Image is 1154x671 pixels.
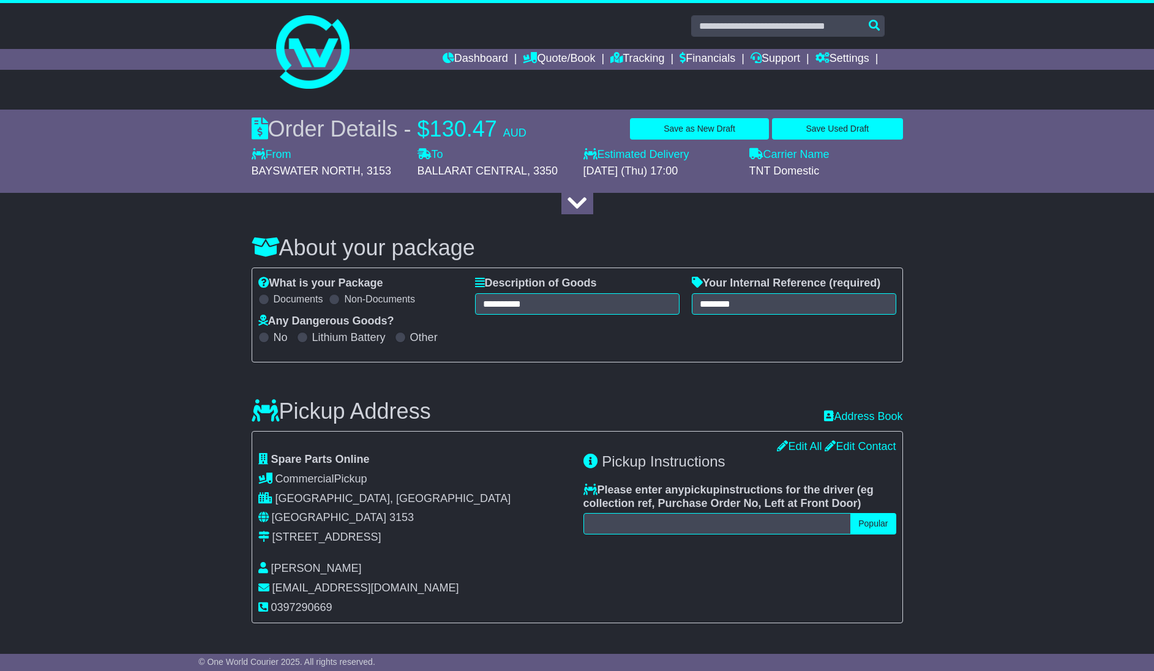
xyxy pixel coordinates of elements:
[274,331,288,345] label: No
[258,473,571,486] div: Pickup
[252,399,431,424] h3: Pickup Address
[583,165,737,178] div: [DATE] (Thu) 17:00
[389,511,414,523] span: 3153
[418,116,430,141] span: $
[583,148,737,162] label: Estimated Delivery
[692,277,881,290] label: Your Internal Reference (required)
[361,165,391,177] span: , 3153
[583,484,896,510] label: Please enter any instructions for the driver ( )
[252,116,526,142] div: Order Details -
[749,165,903,178] div: TNT Domestic
[630,118,769,140] button: Save as New Draft
[475,277,597,290] label: Description of Goods
[271,453,370,465] span: Spare Parts Online
[503,127,526,139] span: AUD
[272,531,381,544] div: [STREET_ADDRESS]
[749,148,830,162] label: Carrier Name
[418,165,527,177] span: BALLARAT CENTRAL
[252,236,903,260] h3: About your package
[272,511,386,523] span: [GEOGRAPHIC_DATA]
[527,165,558,177] span: , 3350
[751,49,800,70] a: Support
[275,492,511,504] span: [GEOGRAPHIC_DATA], [GEOGRAPHIC_DATA]
[824,410,902,424] a: Address Book
[430,116,497,141] span: 130.47
[275,473,334,485] span: Commercial
[271,601,332,613] span: 0397290669
[258,315,394,328] label: Any Dangerous Goods?
[602,453,725,470] span: Pickup Instructions
[850,513,896,534] button: Popular
[252,165,361,177] span: BAYSWATER NORTH
[825,440,896,452] a: Edit Contact
[258,277,383,290] label: What is your Package
[274,293,323,305] label: Documents
[198,657,375,667] span: © One World Courier 2025. All rights reserved.
[583,484,874,509] span: eg collection ref, Purchase Order No, Left at Front Door
[272,582,459,594] span: [EMAIL_ADDRESS][DOMAIN_NAME]
[344,293,415,305] label: Non-Documents
[772,118,902,140] button: Save Used Draft
[410,331,438,345] label: Other
[523,49,595,70] a: Quote/Book
[418,148,443,162] label: To
[815,49,869,70] a: Settings
[312,331,386,345] label: Lithium Battery
[271,562,362,574] span: [PERSON_NAME]
[777,440,822,452] a: Edit All
[684,484,720,496] span: pickup
[610,49,664,70] a: Tracking
[252,148,291,162] label: From
[443,49,508,70] a: Dashboard
[680,49,735,70] a: Financials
